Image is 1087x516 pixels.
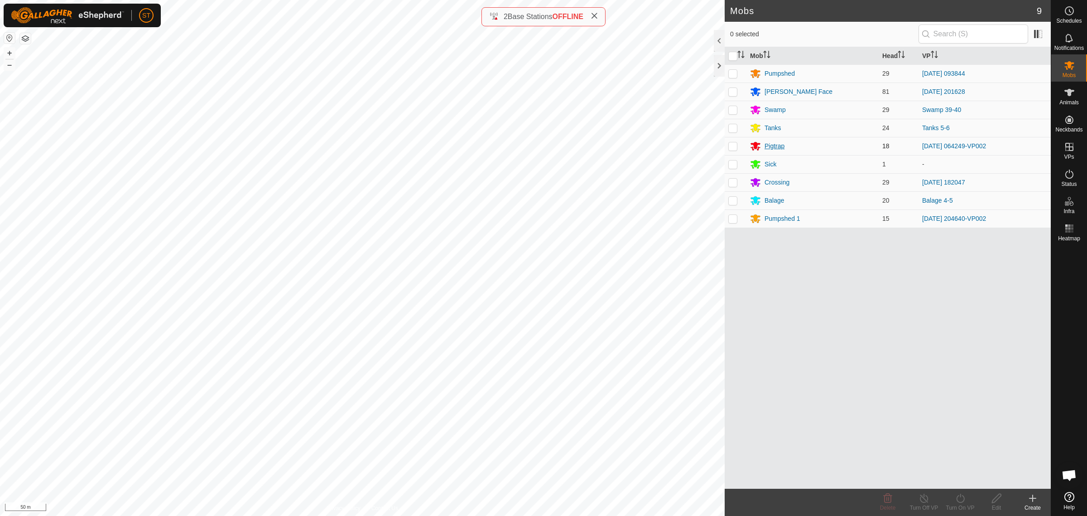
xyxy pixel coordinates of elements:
[765,123,781,133] div: Tanks
[1063,73,1076,78] span: Mobs
[765,141,784,151] div: Pigtrap
[765,178,789,187] div: Crossing
[1058,236,1080,241] span: Heatmap
[20,33,31,44] button: Map Layers
[1056,18,1082,24] span: Schedules
[882,88,890,95] span: 81
[11,7,124,24] img: Gallagher Logo
[1054,45,1084,51] span: Notifications
[882,124,890,131] span: 24
[1037,4,1042,18] span: 9
[765,87,832,97] div: [PERSON_NAME] Face
[922,124,950,131] a: Tanks 5-6
[922,106,961,113] a: Swamp 39-40
[919,155,1051,173] td: -
[1051,488,1087,514] a: Help
[882,161,886,168] span: 1
[1015,504,1051,512] div: Create
[942,504,978,512] div: Turn On VP
[880,505,896,511] span: Delete
[765,160,776,169] div: Sick
[882,215,890,222] span: 15
[882,197,890,204] span: 20
[1064,154,1074,160] span: VPs
[4,48,15,58] button: +
[922,142,986,150] a: [DATE] 064249-VP002
[371,504,398,512] a: Contact Us
[882,106,890,113] span: 29
[765,69,795,78] div: Pumpshed
[1059,100,1079,105] span: Animals
[882,142,890,150] span: 18
[1061,181,1077,187] span: Status
[765,196,784,205] div: Balage
[737,52,745,59] p-sorticon: Activate to sort
[1055,127,1082,132] span: Neckbands
[4,59,15,70] button: –
[922,197,953,204] a: Balage 4-5
[922,70,965,77] a: [DATE] 093844
[882,70,890,77] span: 29
[508,13,553,20] span: Base Stations
[919,47,1051,65] th: VP
[730,5,1037,16] h2: Mobs
[142,11,150,20] span: ST
[4,33,15,44] button: Reset Map
[922,179,965,186] a: [DATE] 182047
[746,47,879,65] th: Mob
[922,215,986,222] a: [DATE] 204640-VP002
[919,24,1028,44] input: Search (S)
[1063,209,1074,214] span: Infra
[763,52,770,59] p-sorticon: Activate to sort
[906,504,942,512] div: Turn Off VP
[978,504,1015,512] div: Edit
[504,13,508,20] span: 2
[553,13,583,20] span: OFFLINE
[882,179,890,186] span: 29
[1063,505,1075,510] span: Help
[922,88,965,95] a: [DATE] 201628
[765,214,800,224] div: Pumpshed 1
[879,47,919,65] th: Head
[730,29,919,39] span: 0 selected
[931,52,938,59] p-sorticon: Activate to sort
[1056,462,1083,489] div: Open chat
[765,105,786,115] div: Swamp
[898,52,905,59] p-sorticon: Activate to sort
[327,504,361,512] a: Privacy Policy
